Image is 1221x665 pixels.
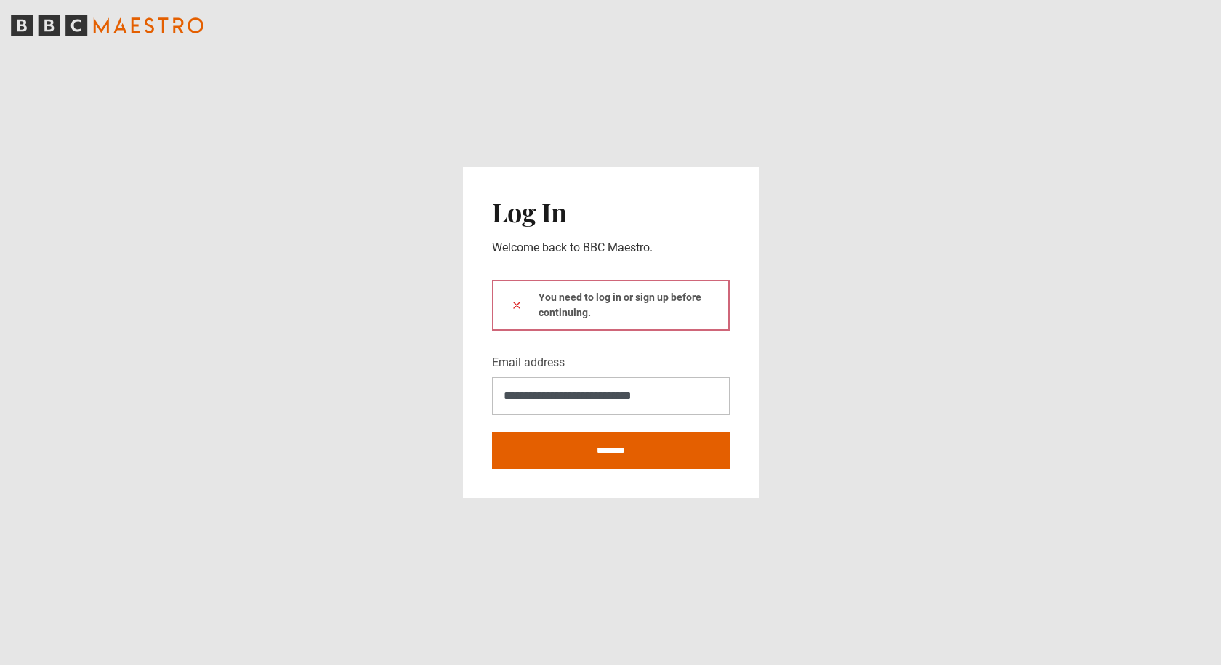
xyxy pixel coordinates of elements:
[492,280,730,331] div: You need to log in or sign up before continuing.
[492,354,565,371] label: Email address
[492,239,730,257] p: Welcome back to BBC Maestro.
[492,196,730,227] h2: Log In
[11,15,203,36] svg: BBC Maestro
